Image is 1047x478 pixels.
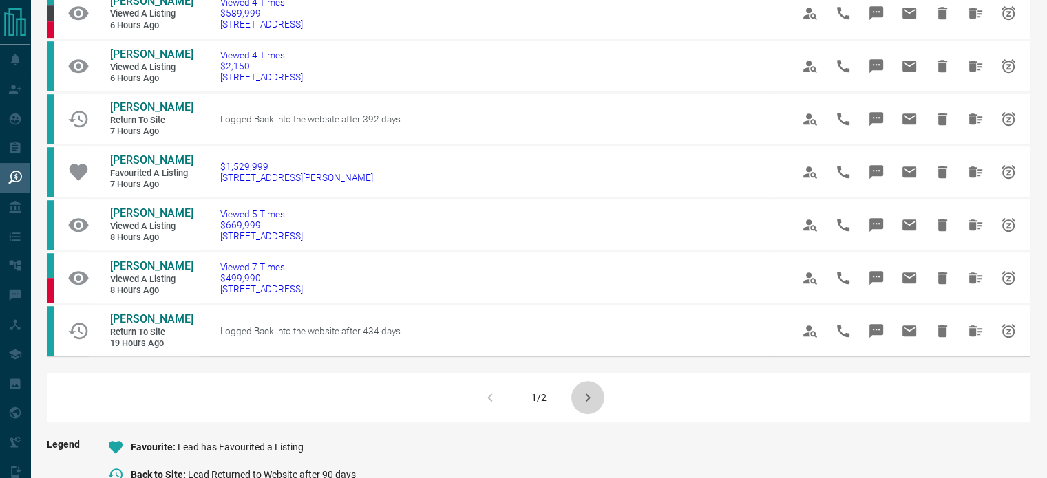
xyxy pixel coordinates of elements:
[220,219,303,230] span: $669,999
[794,208,827,241] span: View Profile
[220,208,303,241] a: Viewed 5 Times$669,999[STREET_ADDRESS]
[893,155,926,188] span: Email
[959,155,992,188] span: Hide All from Michel Daoud
[110,206,193,221] a: [PERSON_NAME]
[959,50,992,83] span: Hide All from Miku Onuki
[110,285,193,296] span: 8 hours ago
[220,72,303,83] span: [STREET_ADDRESS]
[926,314,959,347] span: Hide
[794,261,827,294] span: View Profile
[860,261,893,294] span: Message
[47,21,54,38] div: property.ca
[992,314,1025,347] span: Snooze
[220,161,373,183] a: $1,529,999[STREET_ADDRESS][PERSON_NAME]
[110,327,193,338] span: Return to Site
[220,325,401,336] span: Logged Back into the website after 434 days
[827,314,860,347] span: Call
[47,306,54,356] div: condos.ca
[893,261,926,294] span: Email
[827,208,860,241] span: Call
[110,47,193,62] a: [PERSON_NAME]
[926,155,959,188] span: Hide
[110,153,193,166] span: [PERSON_NAME]
[110,259,193,272] span: [PERSON_NAME]
[860,102,893,135] span: Message
[220,50,303,61] span: Viewed 4 Times
[220,50,303,83] a: Viewed 4 Times$2,150[STREET_ADDRESS]
[893,208,926,241] span: Email
[827,102,860,135] span: Call
[110,312,193,325] span: [PERSON_NAME]
[220,272,303,283] span: $499,990
[959,261,992,294] span: Hide All from Miranda Szeto
[959,208,992,241] span: Hide All from Andrew Girt
[992,102,1025,135] span: Snooze
[959,314,992,347] span: Hide All from Connie Chou
[860,208,893,241] span: Message
[47,200,54,250] div: condos.ca
[110,20,193,32] span: 6 hours ago
[110,221,193,232] span: Viewed a Listing
[110,153,193,168] a: [PERSON_NAME]
[794,314,827,347] span: View Profile
[959,102,992,135] span: Hide All from Anurag Sharma
[827,261,860,294] span: Call
[893,102,926,135] span: Email
[47,41,54,91] div: condos.ca
[110,73,193,85] span: 6 hours ago
[220,261,303,294] a: Viewed 7 Times$499,990[STREET_ADDRESS]
[893,50,926,83] span: Email
[860,155,893,188] span: Message
[794,102,827,135] span: View Profile
[531,392,547,403] div: 1/2
[926,50,959,83] span: Hide
[827,50,860,83] span: Call
[131,442,178,453] span: Favourite
[110,274,193,285] span: Viewed a Listing
[827,155,860,188] span: Call
[110,232,193,243] span: 8 hours ago
[110,206,193,219] span: [PERSON_NAME]
[220,230,303,241] span: [STREET_ADDRESS]
[860,314,893,347] span: Message
[220,113,401,124] span: Logged Back into the website after 392 days
[110,312,193,327] a: [PERSON_NAME]
[47,94,54,144] div: condos.ca
[47,147,54,197] div: condos.ca
[178,442,304,453] span: Lead has Favourited a Listing
[110,338,193,349] span: 19 hours ago
[926,261,959,294] span: Hide
[992,208,1025,241] span: Snooze
[992,50,1025,83] span: Snooze
[992,155,1025,188] span: Snooze
[110,47,193,61] span: [PERSON_NAME]
[47,5,54,21] div: mrloft.ca
[220,161,373,172] span: $1,529,999
[893,314,926,347] span: Email
[110,115,193,127] span: Return to Site
[220,208,303,219] span: Viewed 5 Times
[794,50,827,83] span: View Profile
[926,102,959,135] span: Hide
[110,100,193,113] span: [PERSON_NAME]
[220,61,303,72] span: $2,150
[47,278,54,303] div: property.ca
[47,253,54,278] div: condos.ca
[220,19,303,30] span: [STREET_ADDRESS]
[794,155,827,188] span: View Profile
[926,208,959,241] span: Hide
[110,259,193,274] a: [PERSON_NAME]
[992,261,1025,294] span: Snooze
[110,8,193,20] span: Viewed a Listing
[110,168,193,180] span: Favourited a Listing
[110,100,193,115] a: [PERSON_NAME]
[220,172,373,183] span: [STREET_ADDRESS][PERSON_NAME]
[860,50,893,83] span: Message
[110,179,193,191] span: 7 hours ago
[110,62,193,74] span: Viewed a Listing
[220,8,303,19] span: $589,999
[220,283,303,294] span: [STREET_ADDRESS]
[110,126,193,138] span: 7 hours ago
[220,261,303,272] span: Viewed 7 Times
